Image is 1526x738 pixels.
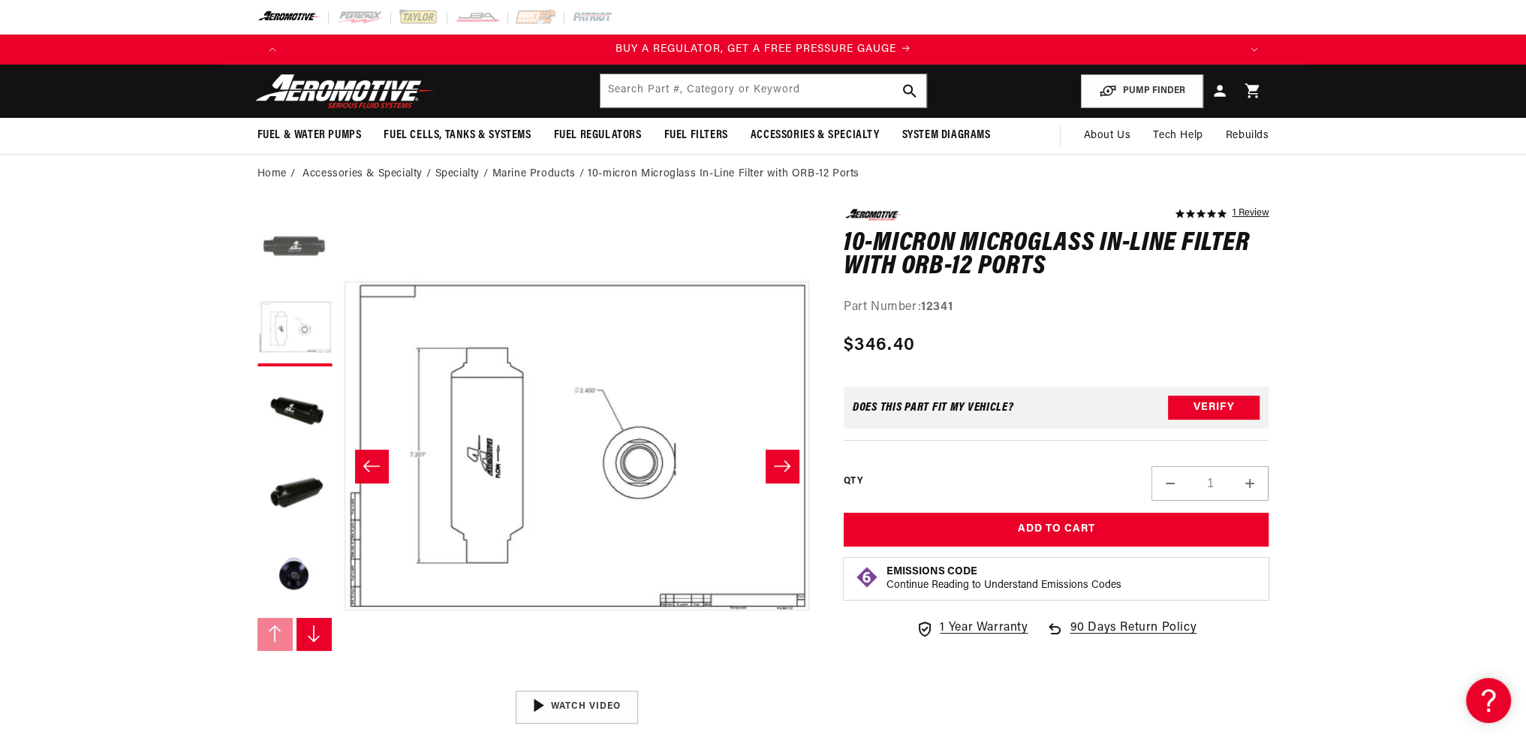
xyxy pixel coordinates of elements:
[916,619,1028,638] a: 1 Year Warranty
[902,128,991,143] span: System Diagrams
[1226,128,1269,144] span: Rebuilds
[302,166,435,182] li: Accessories & Specialty
[600,74,926,107] input: Search by Part Number, Category or Keyword
[940,619,1028,638] span: 1 Year Warranty
[1083,130,1130,141] span: About Us
[893,74,926,107] button: search button
[257,35,287,65] button: Translation missing: en.sections.announcements.previous_announcement
[844,298,1269,318] div: Part Number:
[257,128,362,143] span: Fuel & Water Pumps
[1142,118,1214,154] summary: Tech Help
[384,128,531,143] span: Fuel Cells, Tanks & Systems
[1239,35,1269,65] button: Translation missing: en.sections.announcements.next_announcement
[257,618,293,651] button: Slide left
[543,118,653,153] summary: Fuel Regulators
[372,118,542,153] summary: Fuel Cells, Tanks & Systems
[287,41,1239,58] div: 1 of 4
[616,44,896,55] span: BUY A REGULATOR, GET A FREE PRESSURE GAUGE
[1072,118,1142,154] a: About Us
[296,618,333,651] button: Slide right
[844,332,915,359] span: $346.40
[257,539,333,614] button: Load image 5 in gallery view
[886,579,1121,592] p: Continue Reading to Understand Emissions Codes
[855,565,879,589] img: Emissions code
[886,565,1121,592] button: Emissions CodeContinue Reading to Understand Emissions Codes
[588,166,859,182] li: 10-micron Microglass In-Line Filter with ORB-12 Ports
[1214,118,1281,154] summary: Rebuilds
[257,209,814,723] media-gallery: Gallery Viewer
[257,209,333,284] button: Load image 1 in gallery view
[287,41,1239,58] a: BUY A REGULATOR, GET A FREE PRESSURE GAUGE
[751,128,880,143] span: Accessories & Specialty
[739,118,891,153] summary: Accessories & Specialty
[886,566,977,577] strong: Emissions Code
[257,456,333,532] button: Load image 4 in gallery view
[1081,74,1203,108] button: PUMP FINDER
[287,41,1239,58] div: Announcement
[853,402,1014,414] div: Does This part fit My vehicle?
[921,301,953,313] strong: 12341
[435,166,492,182] li: Specialty
[1153,128,1202,144] span: Tech Help
[1046,619,1196,653] a: 90 Days Return Policy
[257,166,287,182] a: Home
[251,74,439,109] img: Aeromotive
[766,450,799,483] button: Slide right
[1232,209,1269,219] a: 1 reviews
[664,128,728,143] span: Fuel Filters
[1168,396,1260,420] button: Verify
[844,475,862,488] label: QTY
[1070,619,1196,653] span: 90 Days Return Policy
[257,291,333,366] button: Load image 2 in gallery view
[554,128,642,143] span: Fuel Regulators
[653,118,739,153] summary: Fuel Filters
[492,166,588,182] li: Marine Products
[257,166,1269,182] nav: breadcrumbs
[355,450,388,483] button: Slide left
[257,374,333,449] button: Load image 3 in gallery view
[246,118,373,153] summary: Fuel & Water Pumps
[844,513,1269,547] button: Add to Cart
[844,232,1269,279] h1: 10-micron Microglass In-Line Filter with ORB-12 Ports
[891,118,1002,153] summary: System Diagrams
[220,35,1307,65] slideshow-component: Translation missing: en.sections.announcements.announcement_bar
